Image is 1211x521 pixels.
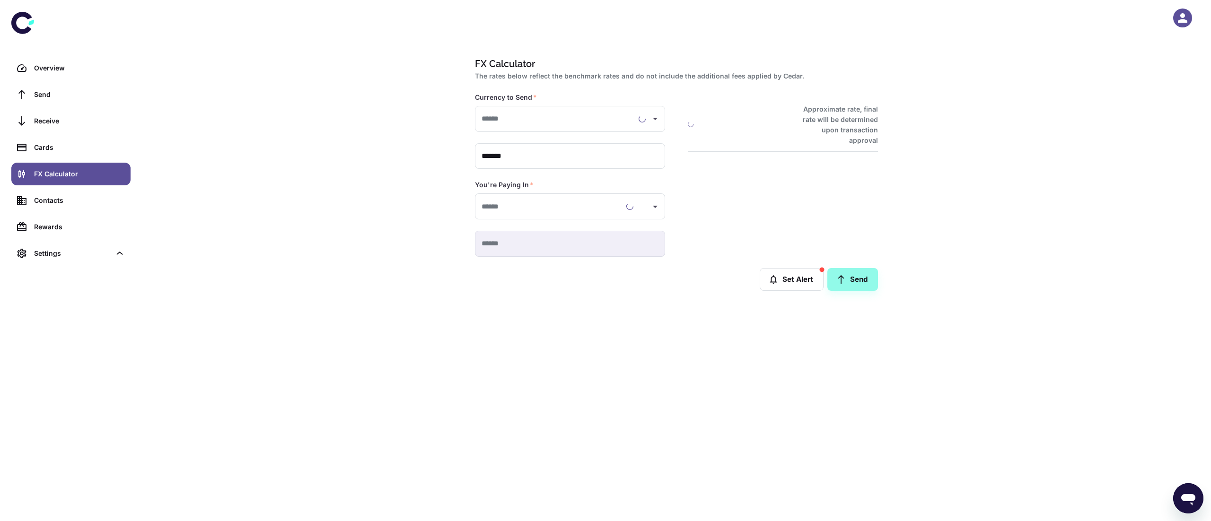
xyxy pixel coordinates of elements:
[649,112,662,125] button: Open
[1173,483,1203,513] iframe: Button to launch messaging window
[475,57,874,71] h1: FX Calculator
[11,110,131,132] a: Receive
[827,268,878,291] a: Send
[34,89,125,100] div: Send
[649,200,662,213] button: Open
[34,169,125,179] div: FX Calculator
[34,116,125,126] div: Receive
[11,83,131,106] a: Send
[792,104,878,146] h6: Approximate rate, final rate will be determined upon transaction approval
[11,189,131,212] a: Contacts
[11,163,131,185] a: FX Calculator
[11,242,131,265] div: Settings
[475,180,534,190] label: You're Paying In
[34,248,111,259] div: Settings
[11,57,131,79] a: Overview
[11,136,131,159] a: Cards
[34,142,125,153] div: Cards
[11,216,131,238] a: Rewards
[34,222,125,232] div: Rewards
[34,195,125,206] div: Contacts
[34,63,125,73] div: Overview
[760,268,824,291] button: Set Alert
[475,93,537,102] label: Currency to Send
